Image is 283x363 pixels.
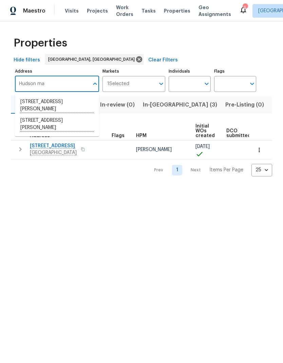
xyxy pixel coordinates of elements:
[251,161,272,179] div: 25
[214,69,256,73] label: Flags
[195,144,210,149] span: [DATE]
[148,164,272,176] nav: Pagination Navigation
[225,100,264,110] span: Pre-Listing (0)
[14,56,40,64] span: Hide filters
[14,40,67,46] span: Properties
[202,79,211,89] button: Open
[23,7,45,14] span: Maestro
[209,167,243,173] p: Items Per Page
[243,4,247,11] div: 6
[195,124,215,138] span: Initial WOs created
[148,56,178,64] span: Clear Filters
[226,129,251,138] span: DCO submitted
[15,69,99,73] label: Address
[45,54,144,65] div: [GEOGRAPHIC_DATA], [GEOGRAPHIC_DATA]
[156,79,166,89] button: Open
[136,147,172,152] span: [PERSON_NAME]
[48,56,137,63] span: [GEOGRAPHIC_DATA], [GEOGRAPHIC_DATA]
[247,79,257,89] button: Open
[136,133,147,138] span: HPM
[107,81,129,87] span: 1 Selected
[100,100,135,110] span: In-review (0)
[169,69,211,73] label: Individuals
[15,76,89,92] input: Search ...
[116,4,133,18] span: Work Orders
[87,7,108,14] span: Projects
[65,7,79,14] span: Visits
[141,8,156,13] span: Tasks
[146,54,181,66] button: Clear Filters
[143,100,217,110] span: In-[GEOGRAPHIC_DATA] (3)
[172,165,182,175] a: Goto page 1
[102,69,166,73] label: Markets
[11,54,43,66] button: Hide filters
[90,79,100,89] button: Close
[199,4,231,18] span: Geo Assignments
[164,7,190,14] span: Properties
[112,133,125,138] span: Flags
